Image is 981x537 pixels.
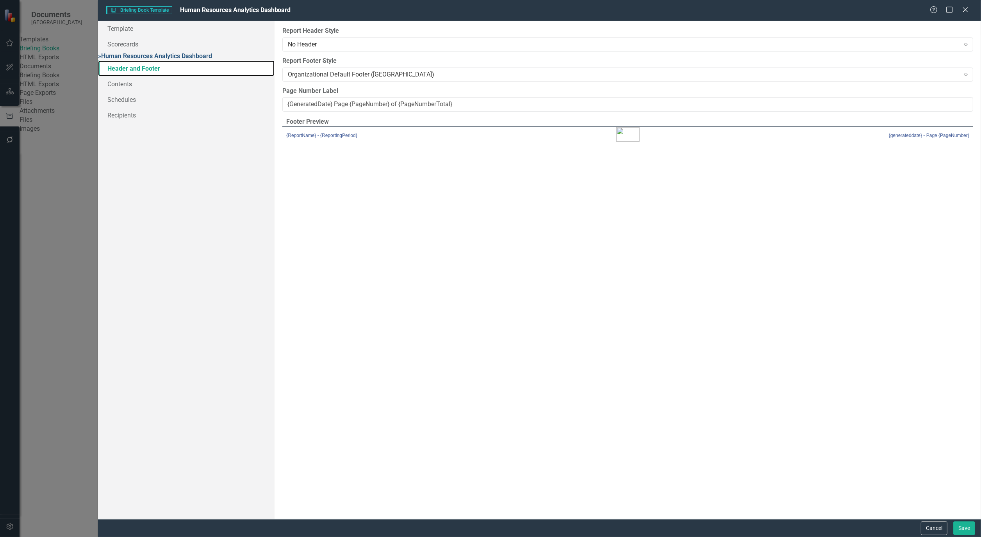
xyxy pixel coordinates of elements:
[106,6,172,14] span: Briefing Book Template
[889,133,969,138] span: {generateddate} - Page {PageNumber}
[282,57,973,66] label: Report Footer Style
[98,60,275,76] a: Header and Footer
[921,521,947,535] button: Cancel
[98,52,212,60] a: »Human Resources Analytics Dashboard
[282,87,973,96] label: Page Number Label
[98,36,275,52] a: Scorecards
[98,76,275,92] a: Contents
[98,21,275,36] a: Template
[288,40,959,49] div: No Header
[282,27,973,36] label: Report Header Style
[953,521,975,535] button: Save
[616,127,640,142] img: mceclip0%20v2.png
[286,133,357,138] span: {ReportName} - {ReportingPeriod}
[98,92,275,107] a: Schedules
[180,6,291,14] span: Human Resources Analytics Dashboard
[288,70,959,79] div: Organizational Default Footer ([GEOGRAPHIC_DATA])
[282,117,333,126] legend: Footer Preview
[98,107,275,123] a: Recipients
[98,52,101,60] span: »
